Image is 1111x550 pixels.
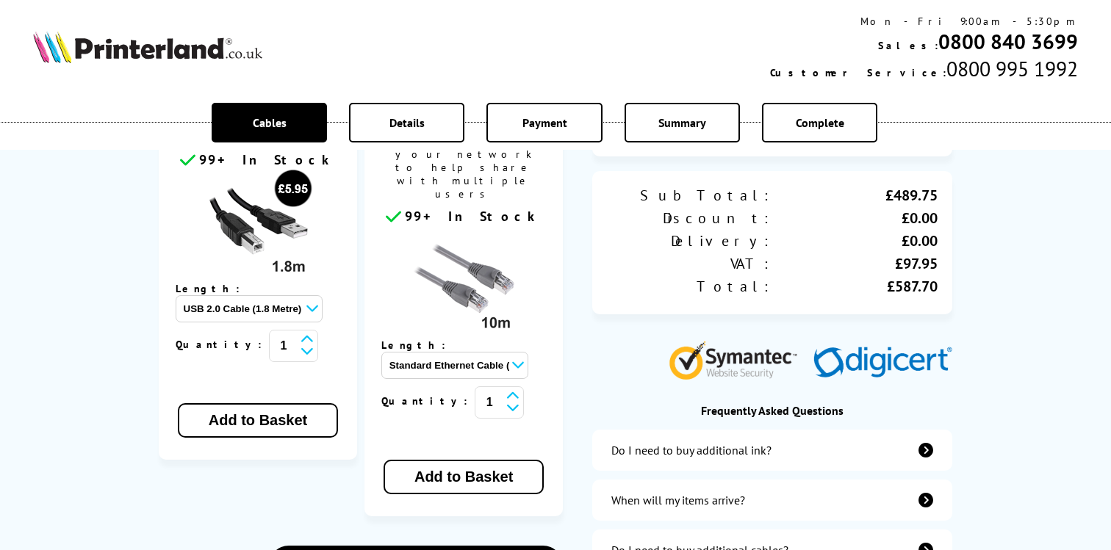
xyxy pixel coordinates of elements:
[592,480,952,521] a: items-arrive
[772,231,938,250] div: £0.00
[199,151,336,168] span: 99+ In Stock
[796,115,844,130] span: Complete
[372,117,555,208] span: Connects your printer to your network to help share with multiple users
[522,115,567,130] span: Payment
[813,347,952,380] img: Digicert
[607,277,772,296] div: Total:
[592,403,952,418] div: Frequently Asked Questions
[405,208,542,225] span: 99+ In Stock
[176,338,269,351] span: Quantity:
[409,225,519,336] img: Ethernet cable
[607,231,772,250] div: Delivery:
[389,115,425,130] span: Details
[772,254,938,273] div: £97.95
[176,282,254,295] span: Length:
[878,39,938,52] span: Sales:
[669,338,808,380] img: Symantec Website Security
[203,169,313,279] img: usb cable
[384,460,544,494] button: Add to Basket
[178,403,338,438] button: Add to Basket
[253,115,287,130] span: Cables
[611,493,745,507] div: When will my items arrive?
[33,31,262,63] img: Printerland Logo
[770,15,1078,28] div: Mon - Fri 9:00am - 5:30pm
[592,430,952,471] a: additional-ink
[770,66,946,79] span: Customer Service:
[611,443,772,457] div: Do I need to buy additional ink?
[607,254,772,273] div: VAT:
[607,186,772,205] div: Sub Total:
[381,339,460,352] span: Length:
[938,28,1078,55] a: 0800 840 3699
[946,55,1078,82] span: 0800 995 1992
[381,394,475,408] span: Quantity:
[772,186,938,205] div: £489.75
[772,209,938,228] div: £0.00
[772,277,938,296] div: £587.70
[607,209,772,228] div: Discount:
[658,115,706,130] span: Summary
